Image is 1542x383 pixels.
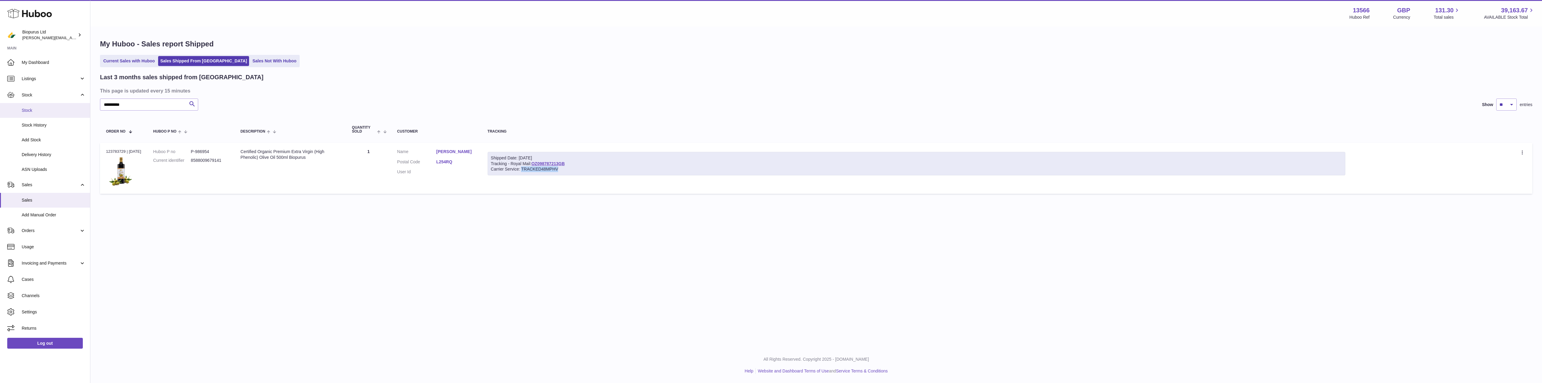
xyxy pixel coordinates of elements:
span: Sales [22,197,86,203]
div: 123783729 | [DATE] [106,149,141,154]
span: Returns [22,325,86,331]
dt: Current identifier [153,158,191,163]
img: peter@biopurus.co.uk [7,30,16,39]
span: Channels [22,293,86,299]
p: All Rights Reserved. Copyright 2025 - [DOMAIN_NAME] [95,356,1537,362]
a: Current Sales with Huboo [101,56,157,66]
span: Quantity Sold [352,126,376,133]
a: 39,163.67 AVAILABLE Stock Total [1484,6,1535,20]
span: Huboo P no [153,130,176,133]
span: ASN Uploads [22,167,86,172]
span: Total sales [1434,14,1460,20]
div: Certified Organic Premium Extra Virgin (High Phenolic) Olive Oil 500ml Biopurus [241,149,340,160]
div: Customer [397,130,476,133]
dd: 8588009679141 [191,158,229,163]
span: [PERSON_NAME][EMAIL_ADDRESS][DOMAIN_NAME] [22,35,121,40]
div: Tracking - Royal Mail: [488,152,1345,176]
div: Biopurus Ltd [22,29,76,41]
span: Add Manual Order [22,212,86,218]
strong: 13566 [1353,6,1370,14]
a: Sales Shipped From [GEOGRAPHIC_DATA] [158,56,249,66]
a: Service Terms & Conditions [836,369,888,373]
span: Add Stock [22,137,86,143]
td: 1 [346,143,391,194]
div: Tracking [488,130,1345,133]
dt: User Id [397,169,436,175]
h3: This page is updated every 15 minutes [100,87,1531,94]
label: Show [1482,102,1493,108]
span: My Dashboard [22,60,86,65]
span: Settings [22,309,86,315]
span: 131.30 [1435,6,1453,14]
span: Order No [106,130,126,133]
img: 135661717141437.jpg [106,156,136,186]
li: and [756,368,888,374]
dt: Name [397,149,436,156]
span: Description [241,130,265,133]
span: AVAILABLE Stock Total [1484,14,1535,20]
span: entries [1520,102,1532,108]
a: OZ098787213GB [531,161,565,166]
span: Cases [22,277,86,282]
dt: Postal Code [397,159,436,166]
a: Sales Not With Huboo [250,56,298,66]
a: 131.30 Total sales [1434,6,1460,20]
h2: Last 3 months sales shipped from [GEOGRAPHIC_DATA] [100,73,264,81]
a: Log out [7,338,83,349]
a: Website and Dashboard Terms of Use [758,369,829,373]
span: Stock [22,108,86,113]
span: Stock History [22,122,86,128]
div: Huboo Ref [1350,14,1370,20]
h1: My Huboo - Sales report Shipped [100,39,1532,49]
span: Listings [22,76,79,82]
span: Stock [22,92,79,98]
span: Invoicing and Payments [22,260,79,266]
span: Orders [22,228,79,234]
div: Shipped Date: [DATE] [491,155,1342,161]
span: 39,163.67 [1501,6,1528,14]
span: Delivery History [22,152,86,158]
dd: P-986954 [191,149,229,155]
span: Sales [22,182,79,188]
a: L254RQ [436,159,476,165]
div: Currency [1393,14,1410,20]
strong: GBP [1397,6,1410,14]
a: Help [745,369,754,373]
span: Usage [22,244,86,250]
div: Carrier Service: TRACKED48MPHV [491,166,1342,172]
a: [PERSON_NAME] [436,149,476,155]
dt: Huboo P no [153,149,191,155]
